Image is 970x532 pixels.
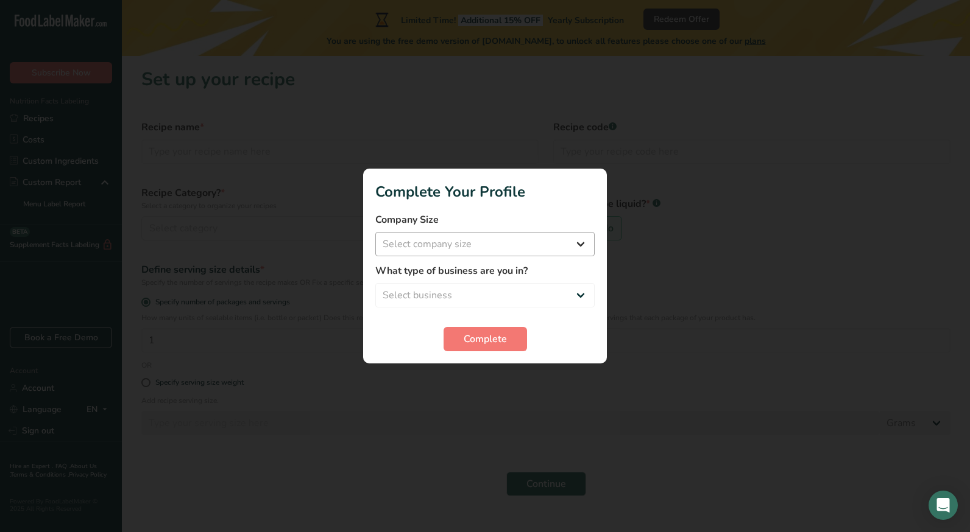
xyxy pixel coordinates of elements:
button: Complete [444,327,527,351]
label: Company Size [375,212,595,227]
div: Open Intercom Messenger [929,491,958,520]
label: What type of business are you in? [375,264,595,278]
h1: Complete Your Profile [375,181,595,203]
span: Complete [464,332,507,346]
